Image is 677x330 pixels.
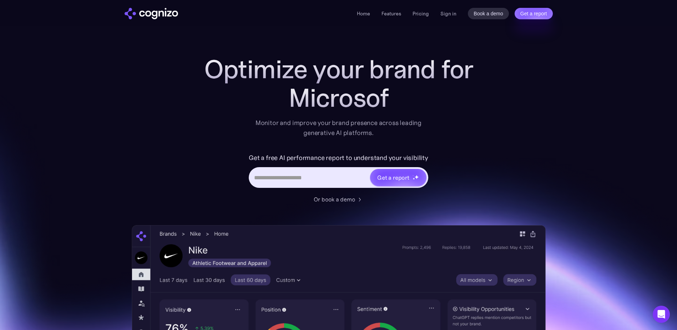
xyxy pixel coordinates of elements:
[125,8,178,19] img: cognizo logo
[377,173,409,182] div: Get a report
[413,10,429,17] a: Pricing
[249,152,428,164] label: Get a free AI performance report to understand your visibility
[653,306,670,323] div: Open Intercom Messenger
[314,195,364,204] a: Or book a demo
[314,195,355,204] div: Or book a demo
[413,177,415,180] img: star
[382,10,401,17] a: Features
[413,175,414,176] img: star
[414,175,419,179] img: star
[515,8,553,19] a: Get a report
[357,10,370,17] a: Home
[196,55,481,84] h1: Optimize your brand for
[196,84,481,112] div: Microsof
[125,8,178,19] a: home
[251,118,426,138] div: Monitor and improve your brand presence across leading generative AI platforms.
[468,8,509,19] a: Book a demo
[440,9,456,18] a: Sign in
[249,152,428,191] form: Hero URL Input Form
[369,168,427,187] a: Get a reportstarstarstar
